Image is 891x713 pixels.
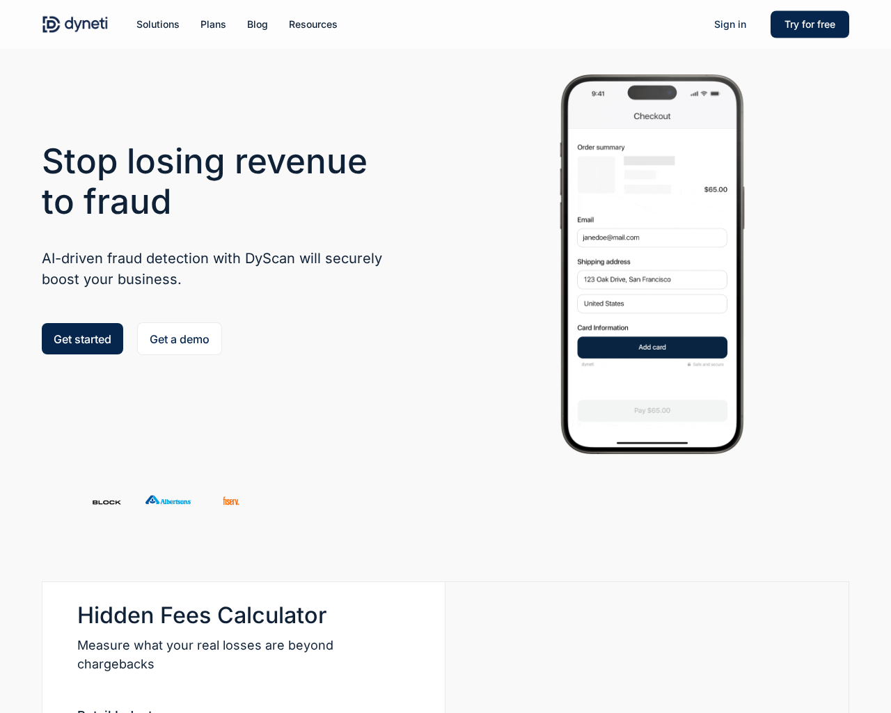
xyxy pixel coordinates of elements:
a: Get a demo [137,322,222,356]
span: Get started [54,332,111,346]
span: Plans [200,18,226,30]
span: Try for free [784,18,835,30]
h2: Stop losing revenue to fraud [42,141,407,222]
h3: Hidden Fees Calculator [77,602,411,629]
h5: AI-driven fraud detection with DyScan will securely boost your business. [42,248,407,290]
span: Get a demo [150,332,210,346]
span: Resources [289,18,338,30]
a: Plans [200,17,226,32]
p: Measure what your real losses are beyond chargebacks [77,636,411,673]
a: Sign in [700,17,760,32]
img: client [206,494,253,508]
img: client [83,494,130,508]
a: Resources [289,17,338,32]
img: client [145,494,192,508]
a: Solutions [136,17,180,32]
span: Blog [247,18,268,30]
span: Solutions [136,18,180,30]
a: Try for free [771,17,849,32]
a: Get started [42,323,123,355]
a: Blog [247,17,268,32]
span: Sign in [714,18,746,30]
